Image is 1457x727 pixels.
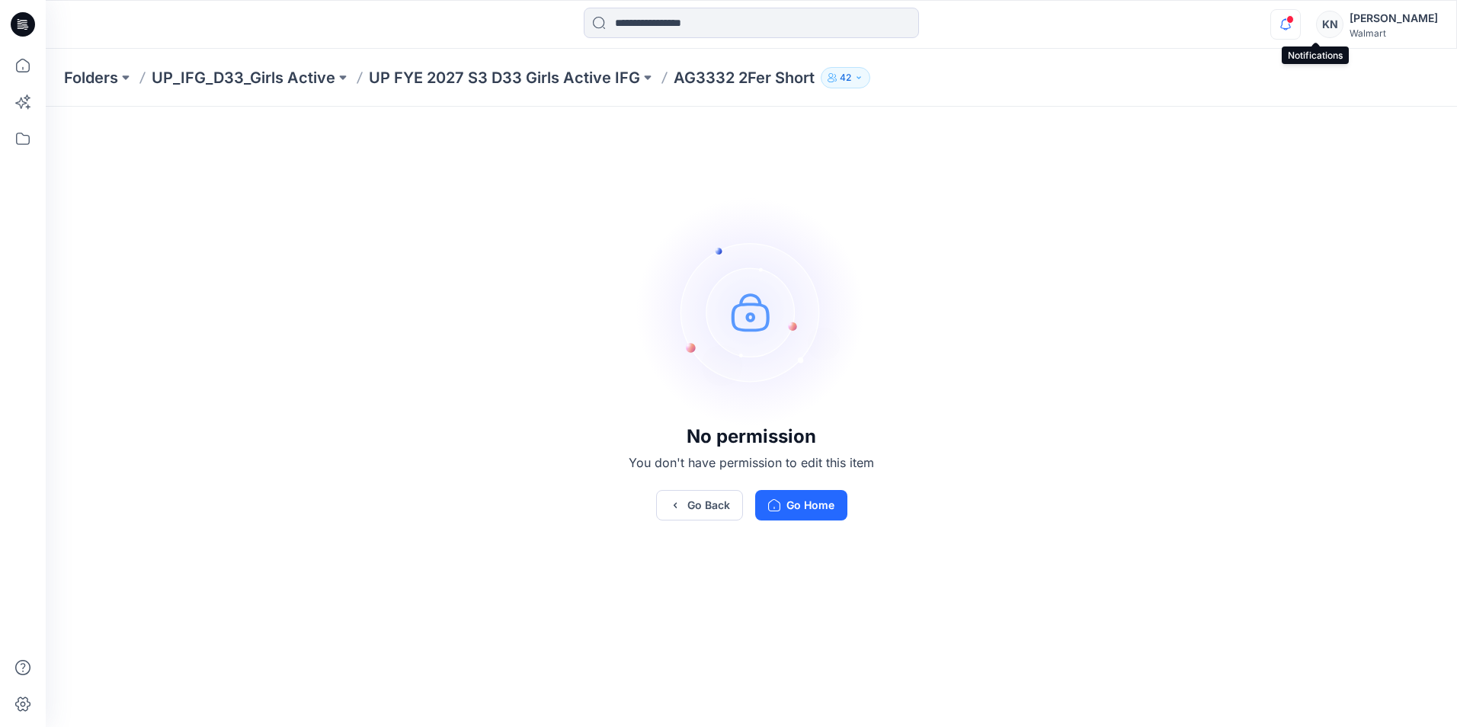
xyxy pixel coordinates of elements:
button: Go Home [755,490,847,520]
p: You don't have permission to edit this item [629,453,874,472]
button: 42 [821,67,870,88]
p: 42 [840,69,851,86]
img: no-perm.svg [637,197,866,426]
a: UP FYE 2027 S3 D33 Girls Active IFG [369,67,640,88]
p: AG3332 2Fer Short [674,67,815,88]
div: Walmart [1350,27,1438,39]
a: Folders [64,67,118,88]
h3: No permission [629,426,874,447]
div: KN [1316,11,1343,38]
button: Go Back [656,490,743,520]
a: UP_IFG_D33_Girls Active [152,67,335,88]
div: [PERSON_NAME] [1350,9,1438,27]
